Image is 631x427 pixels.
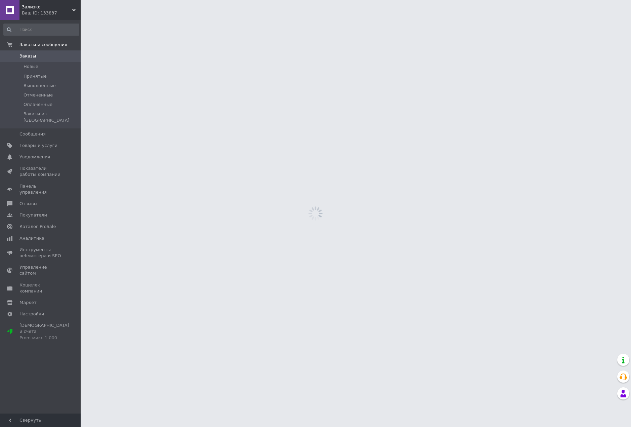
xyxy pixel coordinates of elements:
span: Маркет [19,300,37,306]
span: Выполненные [24,83,56,89]
span: Заказы из [GEOGRAPHIC_DATA] [24,111,79,123]
span: Покупатели [19,212,47,218]
span: Отмененные [24,92,53,98]
span: [DEMOGRAPHIC_DATA] и счета [19,322,69,341]
span: Показатели работы компании [19,165,62,178]
input: Поиск [3,24,79,36]
span: Настройки [19,311,44,317]
span: Каталог ProSale [19,224,56,230]
span: Заказы [19,53,36,59]
span: Оплаченные [24,102,52,108]
span: Аналитика [19,235,44,241]
span: Зализко [22,4,72,10]
span: Новые [24,64,38,70]
span: Управление сайтом [19,264,62,276]
span: Сообщения [19,131,46,137]
span: Кошелек компании [19,282,62,294]
span: Инструменты вебмастера и SEO [19,247,62,259]
span: Панель управления [19,183,62,195]
div: Ваш ID: 133837 [22,10,81,16]
span: Уведомления [19,154,50,160]
span: Заказы и сообщения [19,42,67,48]
div: Prom микс 1 000 [19,335,69,341]
span: Отзывы [19,201,37,207]
span: Товары и услуги [19,143,57,149]
span: Принятые [24,73,47,79]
